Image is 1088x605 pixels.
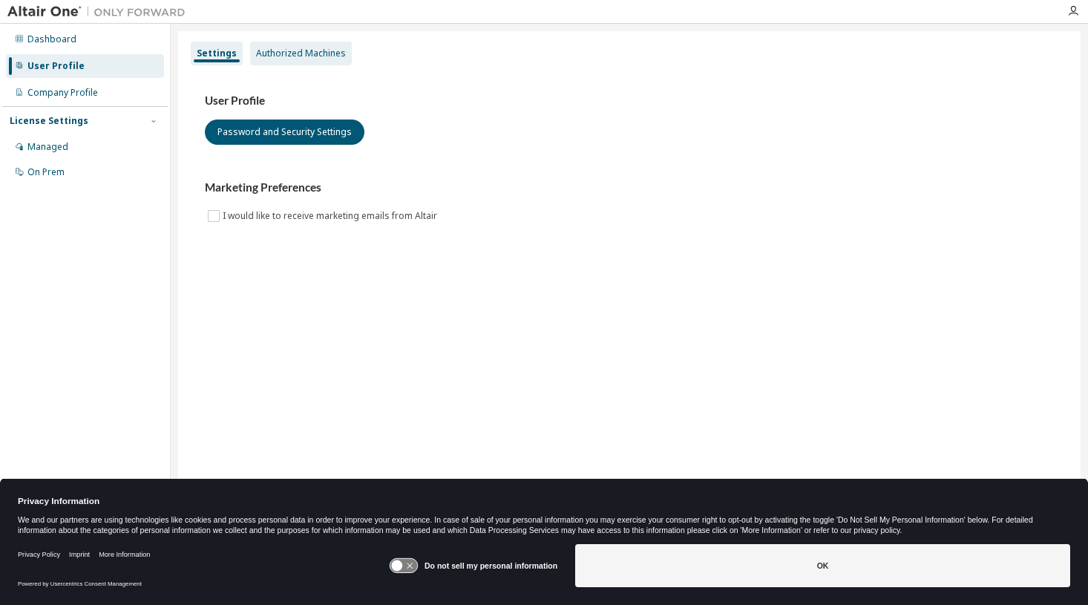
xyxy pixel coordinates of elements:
[205,94,1054,108] h3: User Profile
[205,180,1054,195] h3: Marketing Preferences
[27,141,68,153] div: Managed
[27,33,76,45] div: Dashboard
[205,120,364,145] button: Password and Security Settings
[7,4,193,19] img: Altair One
[27,60,85,72] div: User Profile
[223,207,440,225] label: I would like to receive marketing emails from Altair
[27,87,98,99] div: Company Profile
[256,48,346,59] div: Authorized Machines
[27,166,65,178] div: On Prem
[197,48,237,59] div: Settings
[10,115,88,127] div: License Settings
